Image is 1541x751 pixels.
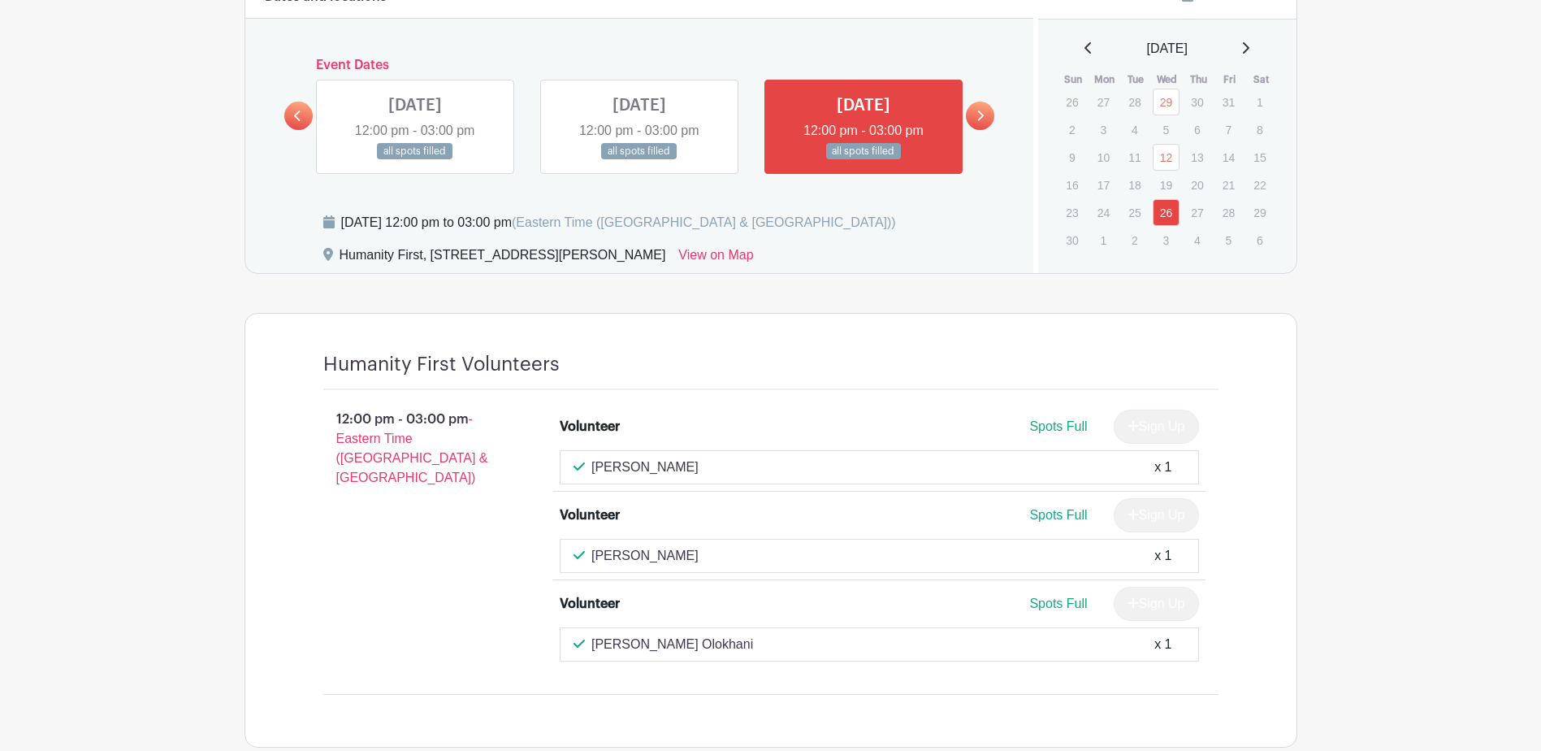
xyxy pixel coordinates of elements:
p: 1 [1090,228,1117,253]
p: 14 [1215,145,1242,170]
p: 30 [1058,228,1085,253]
th: Thu [1183,72,1214,88]
p: [PERSON_NAME] Olokhani [591,635,753,654]
p: 1 [1246,89,1273,115]
p: 12:00 pm - 03:00 pm [297,403,535,494]
div: Volunteer [560,417,620,436]
p: 13 [1184,145,1210,170]
p: 29 [1246,200,1273,225]
p: 2 [1058,117,1085,142]
p: 15 [1246,145,1273,170]
span: (Eastern Time ([GEOGRAPHIC_DATA] & [GEOGRAPHIC_DATA])) [512,215,896,229]
p: 22 [1246,172,1273,198]
div: x 1 [1154,546,1171,566]
p: 28 [1215,200,1242,225]
th: Fri [1214,72,1246,88]
div: Volunteer [560,594,620,614]
p: 9 [1058,145,1085,170]
p: 8 [1246,117,1273,142]
p: 27 [1090,89,1117,115]
p: 23 [1058,200,1085,225]
p: 18 [1121,172,1148,198]
span: Spots Full [1029,419,1087,433]
p: 6 [1184,117,1210,142]
p: 3 [1153,228,1180,253]
p: 5 [1215,228,1242,253]
p: 31 [1215,89,1242,115]
p: 30 [1184,89,1210,115]
p: 25 [1121,200,1148,225]
div: Volunteer [560,506,620,525]
p: 2 [1121,228,1148,253]
a: View on Map [678,245,753,271]
p: 28 [1121,89,1148,115]
p: 27 [1184,200,1210,225]
th: Wed [1152,72,1184,88]
h4: Humanity First Volunteers [323,353,560,376]
p: 20 [1184,172,1210,198]
h6: Event Dates [313,58,967,73]
a: 26 [1153,199,1180,226]
p: 21 [1215,172,1242,198]
p: 11 [1121,145,1148,170]
p: 4 [1184,228,1210,253]
p: 24 [1090,200,1117,225]
th: Mon [1089,72,1121,88]
div: Humanity First, [STREET_ADDRESS][PERSON_NAME] [340,245,666,271]
p: 16 [1058,172,1085,198]
p: 4 [1121,117,1148,142]
p: 17 [1090,172,1117,198]
p: 3 [1090,117,1117,142]
p: 7 [1215,117,1242,142]
p: [PERSON_NAME] [591,546,699,566]
th: Sat [1245,72,1277,88]
div: x 1 [1154,635,1171,654]
p: 10 [1090,145,1117,170]
p: 26 [1058,89,1085,115]
a: 29 [1153,89,1180,115]
span: [DATE] [1147,39,1188,59]
span: Spots Full [1029,597,1087,610]
div: [DATE] 12:00 pm to 03:00 pm [341,213,896,232]
th: Sun [1058,72,1089,88]
a: 12 [1153,144,1180,171]
p: 19 [1153,172,1180,198]
span: Spots Full [1029,508,1087,522]
th: Tue [1120,72,1152,88]
div: x 1 [1154,458,1171,477]
p: 6 [1246,228,1273,253]
p: 5 [1153,117,1180,142]
p: [PERSON_NAME] [591,458,699,477]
